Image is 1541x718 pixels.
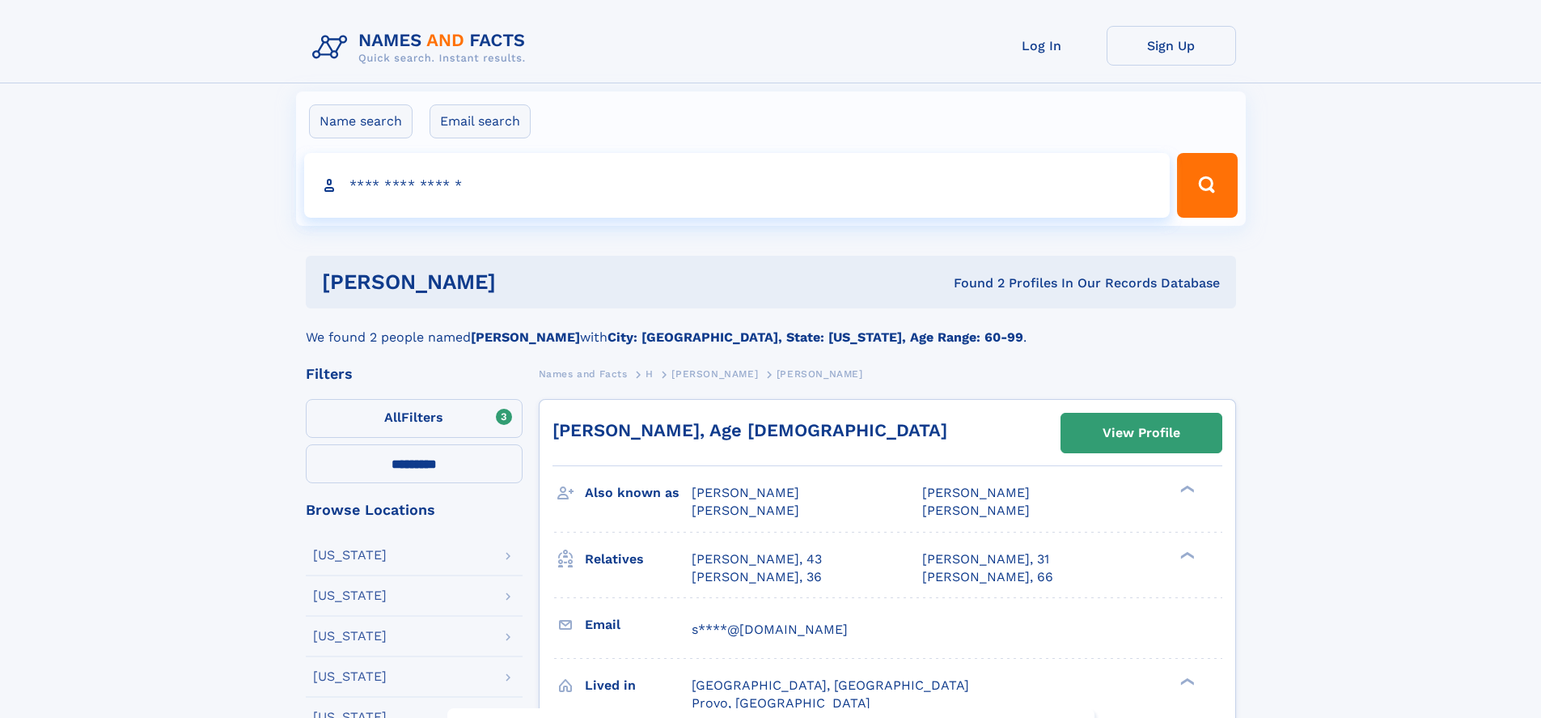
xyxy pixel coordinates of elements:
div: [US_STATE] [313,670,387,683]
div: ❯ [1176,484,1196,495]
a: Names and Facts [539,363,628,384]
a: Sign Up [1107,26,1236,66]
div: ❯ [1176,550,1196,560]
h3: Relatives [585,546,692,573]
span: [PERSON_NAME] [922,485,1030,500]
div: View Profile [1103,414,1180,452]
div: Browse Locations [306,503,523,517]
div: Filters [306,367,523,381]
label: Name search [309,104,413,138]
a: View Profile [1061,414,1221,452]
label: Filters [306,399,523,438]
a: [PERSON_NAME] [671,363,758,384]
div: We found 2 people named with . [306,308,1236,347]
span: [PERSON_NAME] [777,368,863,380]
a: [PERSON_NAME], Age [DEMOGRAPHIC_DATA] [552,420,947,440]
span: Provo, [GEOGRAPHIC_DATA] [692,695,870,711]
b: City: [GEOGRAPHIC_DATA], State: [US_STATE], Age Range: 60-99 [608,329,1023,345]
a: [PERSON_NAME], 31 [922,550,1049,568]
label: Email search [430,104,531,138]
span: [PERSON_NAME] [671,368,758,380]
a: [PERSON_NAME], 43 [692,550,822,568]
span: [GEOGRAPHIC_DATA], [GEOGRAPHIC_DATA] [692,678,969,693]
b: [PERSON_NAME] [471,329,580,345]
span: [PERSON_NAME] [922,503,1030,518]
input: search input [304,153,1171,218]
h1: [PERSON_NAME] [322,272,725,292]
div: ❯ [1176,676,1196,686]
a: H [646,363,654,384]
span: All [384,410,401,425]
a: Log In [977,26,1107,66]
h3: Also known as [585,479,692,507]
a: [PERSON_NAME], 66 [922,568,1053,586]
div: [US_STATE] [313,630,387,643]
h3: Email [585,611,692,639]
img: Logo Names and Facts [306,26,539,70]
span: [PERSON_NAME] [692,485,799,500]
div: [US_STATE] [313,549,387,562]
div: Found 2 Profiles In Our Records Database [725,274,1220,292]
span: [PERSON_NAME] [692,503,799,518]
button: Search Button [1177,153,1237,218]
div: [US_STATE] [313,589,387,602]
span: H [646,368,654,380]
a: [PERSON_NAME], 36 [692,568,822,586]
h3: Lived in [585,672,692,699]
